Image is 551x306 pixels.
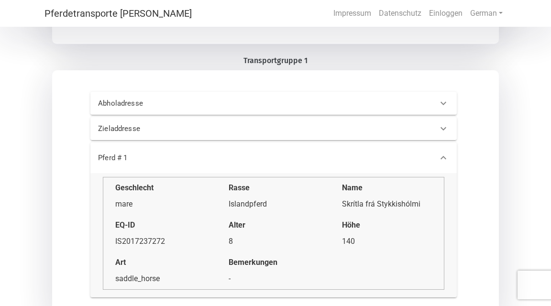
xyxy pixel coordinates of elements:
[44,4,192,23] a: Pferdetransporte [PERSON_NAME]
[229,198,318,210] div: Islandpferd
[115,257,205,268] div: Art
[90,142,456,173] div: Pferd # 1
[115,198,205,210] div: mare
[425,4,466,23] a: Einloggen
[115,236,205,247] div: IS2017237272
[342,198,431,210] div: Skrítla frá Stykkishólmi
[342,182,431,194] div: Name
[229,182,318,194] div: Rasse
[98,123,251,134] p: Zieladdresse
[90,92,456,115] div: Abholadresse
[342,236,431,247] div: 140
[98,98,251,109] p: Abholadresse
[115,219,205,231] div: EQ-ID
[243,55,308,66] label: Transportgruppe 1
[229,273,318,284] div: -
[229,236,318,247] div: 8
[229,257,318,268] div: Bemerkungen
[342,219,431,231] div: Höhe
[229,219,318,231] div: Alter
[466,4,507,23] a: German
[90,117,456,140] div: Zieladdresse
[375,4,425,23] a: Datenschutz
[115,273,205,284] div: saddle_horse
[330,4,375,23] a: Impressum
[98,153,251,164] p: Pferd # 1
[115,182,205,194] div: Geschlecht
